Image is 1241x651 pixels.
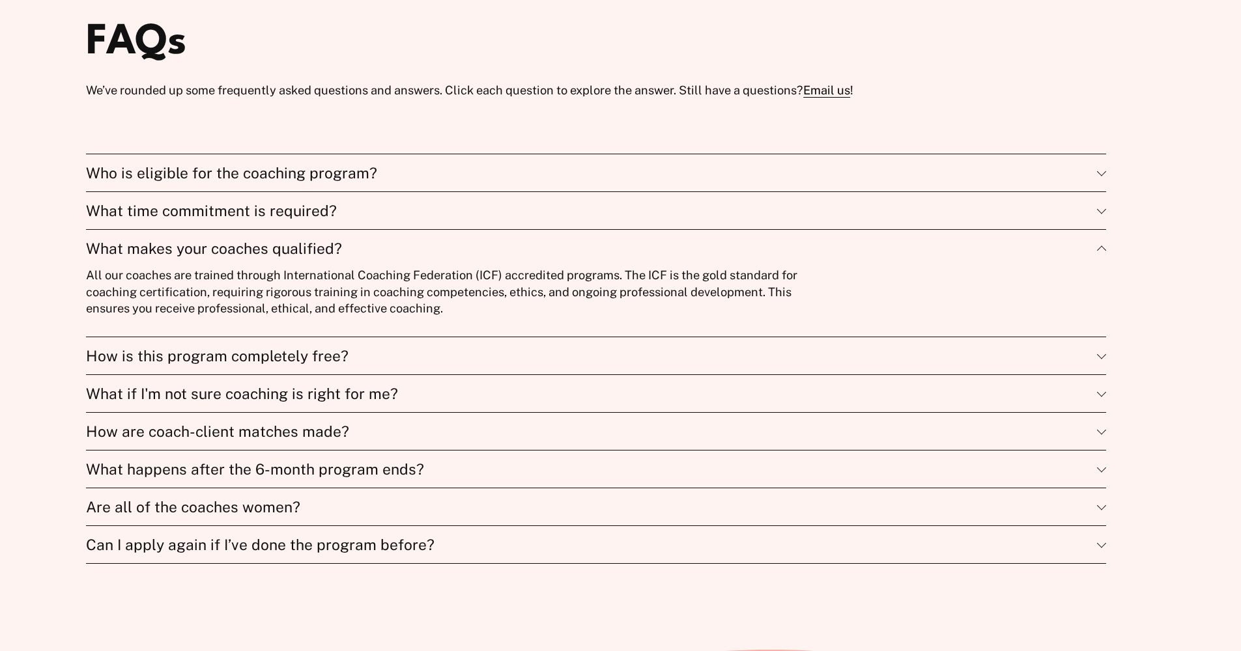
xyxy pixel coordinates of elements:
[86,192,1106,229] button: What time commitment is required?
[86,82,1106,99] p: We’ve rounded up some frequently asked questions and answers. Click each question to explore the ...
[86,347,1097,365] span: How is this program completely free?
[86,498,1097,516] span: Are all of the coaches women?
[86,422,1097,440] span: How are coach-client matches made?
[86,164,1097,182] span: Who is eligible for the coaching program?
[86,413,1106,450] button: How are coach-client matches made?
[803,83,850,97] a: Email us
[86,460,1097,478] span: What happens after the 6-month program ends?
[86,154,1106,191] button: Who is eligible for the coaching program?
[86,526,1106,563] button: Can I apply again if I’ve done the program before?
[86,230,1106,267] button: What makes your coaches qualified?
[86,267,1106,337] div: What makes your coaches qualified?
[86,267,800,317] p: All our coaches are trained through International Coaching Federation (ICF) accredited programs. ...
[86,385,1097,402] span: What if I'm not sure coaching is right for me?
[86,337,1106,374] button: How is this program completely free?
[86,375,1106,412] button: What if I'm not sure coaching is right for me?
[86,488,1106,525] button: Are all of the coaches women?
[86,202,1097,219] span: What time commitment is required?
[86,240,1097,257] span: What makes your coaches qualified?
[86,450,1106,488] button: What happens after the 6-month program ends?
[86,25,1106,61] h2: FAQs
[86,536,1097,553] span: Can I apply again if I’ve done the program before?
